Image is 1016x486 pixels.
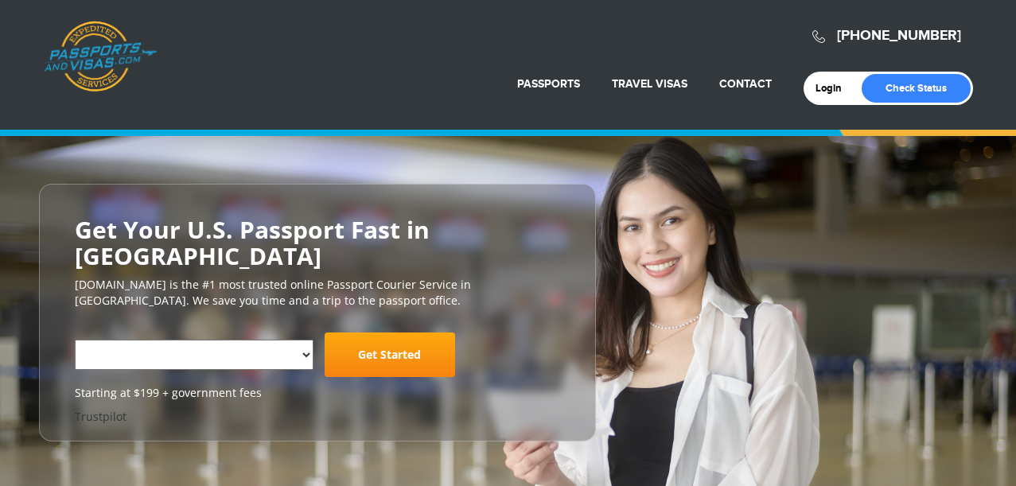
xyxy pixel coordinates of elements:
a: Travel Visas [612,77,687,91]
a: Contact [719,77,772,91]
a: Passports & [DOMAIN_NAME] [44,21,157,92]
a: Passports [517,77,580,91]
a: [PHONE_NUMBER] [837,27,961,45]
a: Login [816,82,853,95]
p: [DOMAIN_NAME] is the #1 most trusted online Passport Courier Service in [GEOGRAPHIC_DATA]. We sav... [75,277,560,309]
a: Check Status [862,74,971,103]
h2: Get Your U.S. Passport Fast in [GEOGRAPHIC_DATA] [75,216,560,269]
a: Trustpilot [75,409,127,424]
a: Get Started [325,332,455,377]
span: Starting at $199 + government fees [75,385,560,401]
